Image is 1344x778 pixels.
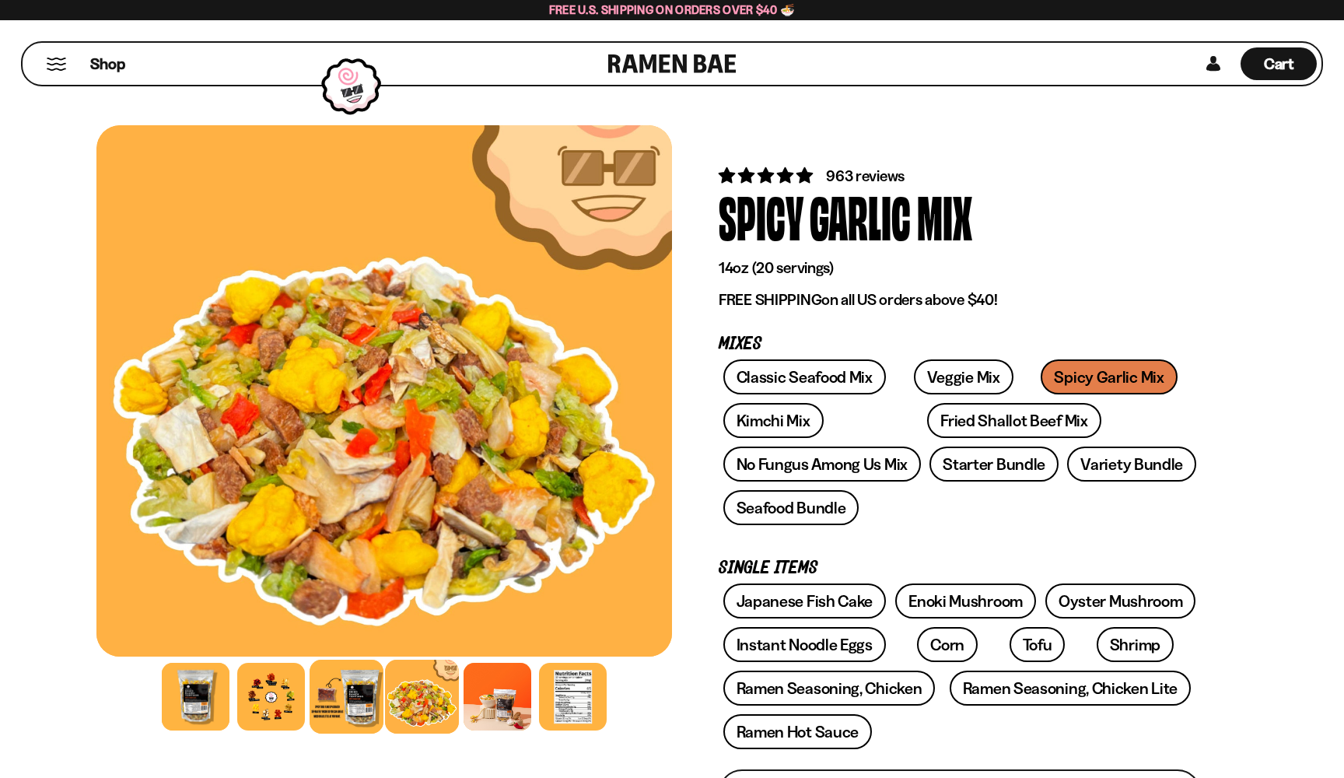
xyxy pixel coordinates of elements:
a: Kimchi Mix [723,403,824,438]
a: Seafood Bundle [723,490,859,525]
a: Oyster Mushroom [1045,583,1196,619]
span: Free U.S. Shipping on Orders over $40 🍜 [549,2,796,17]
span: 963 reviews [826,166,905,185]
a: No Fungus Among Us Mix [723,447,921,482]
strong: FREE SHIPPING [719,290,821,309]
a: Instant Noodle Eggs [723,627,886,662]
a: Japanese Fish Cake [723,583,887,619]
a: Veggie Mix [914,359,1013,394]
span: Shop [90,54,125,75]
button: Mobile Menu Trigger [46,58,67,71]
p: Mixes [719,337,1201,352]
a: Shrimp [1097,627,1174,662]
a: Corn [917,627,978,662]
div: Garlic [810,187,911,245]
a: Enoki Mushroom [895,583,1036,619]
a: Tofu [1010,627,1066,662]
a: Ramen Hot Sauce [723,714,873,749]
span: 4.75 stars [719,166,816,185]
div: Spicy [719,187,803,245]
span: Cart [1264,54,1294,73]
div: Cart [1241,43,1317,85]
div: Mix [917,187,972,245]
a: Variety Bundle [1067,447,1196,482]
p: on all US orders above $40! [719,290,1201,310]
a: Ramen Seasoning, Chicken Lite [950,671,1191,706]
p: Single Items [719,561,1201,576]
p: 14oz (20 servings) [719,258,1201,278]
a: Fried Shallot Beef Mix [927,403,1101,438]
a: Classic Seafood Mix [723,359,886,394]
a: Ramen Seasoning, Chicken [723,671,936,706]
a: Starter Bundle [929,447,1059,482]
a: Shop [90,47,125,80]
